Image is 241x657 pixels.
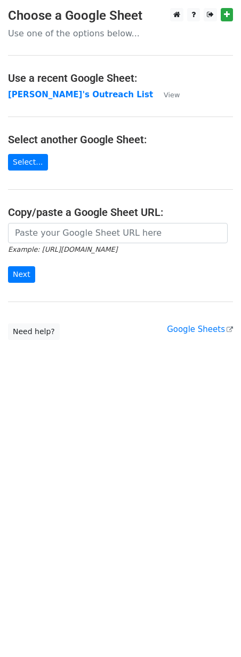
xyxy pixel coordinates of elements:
[8,8,233,24] h3: Choose a Google Sheet
[8,206,233,219] h4: Copy/paste a Google Sheet URL:
[8,223,228,243] input: Paste your Google Sheet URL here
[153,90,180,99] a: View
[8,133,233,146] h4: Select another Google Sheet:
[8,245,117,253] small: Example: [URL][DOMAIN_NAME]
[8,266,35,283] input: Next
[8,72,233,84] h4: Use a recent Google Sheet:
[164,91,180,99] small: View
[8,323,60,340] a: Need help?
[167,324,233,334] a: Google Sheets
[8,28,233,39] p: Use one of the options below...
[8,154,48,171] a: Select...
[8,90,153,99] a: [PERSON_NAME]'s Outreach List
